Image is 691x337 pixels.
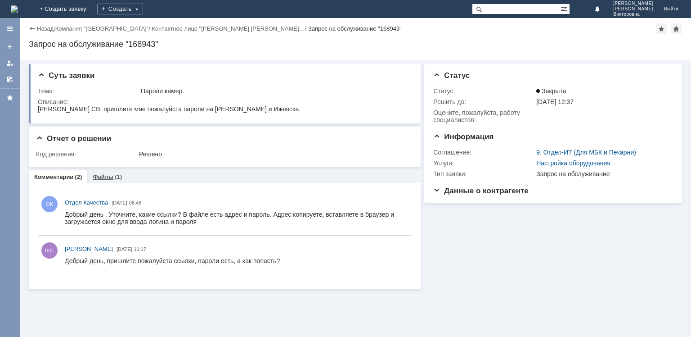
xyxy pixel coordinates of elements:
div: Решить до: [433,98,534,105]
a: Компания "[GEOGRAPHIC_DATA]" [55,25,149,32]
div: Тип заявки: [433,170,534,178]
span: Информация [433,132,494,141]
a: Перейти на домашнюю страницу [11,5,18,13]
div: Услуга: [433,159,534,167]
span: 08:48 [129,200,142,205]
span: [PERSON_NAME] [613,1,653,6]
span: [DATE] [112,200,127,205]
div: Код решения: [36,150,137,158]
span: Расширенный поиск [561,4,570,13]
div: (1) [115,173,122,180]
div: / [152,25,308,32]
div: Тема: [38,87,139,95]
div: Запрос на обслуживание "168943" [308,25,402,32]
a: 9. Отдел-ИТ (Для МБК и Пекарни) [536,149,636,156]
div: Создать [97,4,143,14]
span: Отдел Качества [65,199,108,206]
div: Oцените, пожалуйста, работу специалистов: [433,109,534,123]
div: Запрос на обслуживание "168943" [29,40,682,49]
a: Файлы [93,173,113,180]
span: [DATE] 12:37 [536,98,574,105]
a: Комментарии [34,173,74,180]
div: Статус: [433,87,534,95]
span: Суть заявки [38,71,94,80]
div: Решено [139,150,408,158]
a: Назад [37,25,54,32]
div: Описание: [38,98,410,105]
span: [DATE] [117,246,132,252]
div: Сделать домашней страницей [671,23,682,34]
span: [PERSON_NAME] [65,246,113,252]
a: Мои заявки [3,56,17,70]
a: Мои согласования [3,72,17,87]
span: [PERSON_NAME] [613,6,653,12]
a: Создать заявку [3,40,17,54]
div: | [54,25,55,32]
span: 11:17 [134,246,147,252]
div: (2) [75,173,82,180]
a: Контактное лицо "[PERSON_NAME] [PERSON_NAME]… [152,25,305,32]
span: Отчет о решении [36,134,111,143]
div: Пароли камер. [141,87,408,95]
img: logo [11,5,18,13]
a: Отдел Качества [65,198,108,207]
a: [PERSON_NAME] [65,245,113,254]
div: Соглашение: [433,149,534,156]
span: Статус [433,71,470,80]
span: Викторовна [613,12,653,17]
div: Добавить в избранное [656,23,667,34]
span: Закрыта [536,87,566,95]
a: Настройка оборудования [536,159,610,167]
div: Запрос на обслуживание [536,170,669,178]
div: / [55,25,152,32]
span: Данные о контрагенте [433,187,529,195]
